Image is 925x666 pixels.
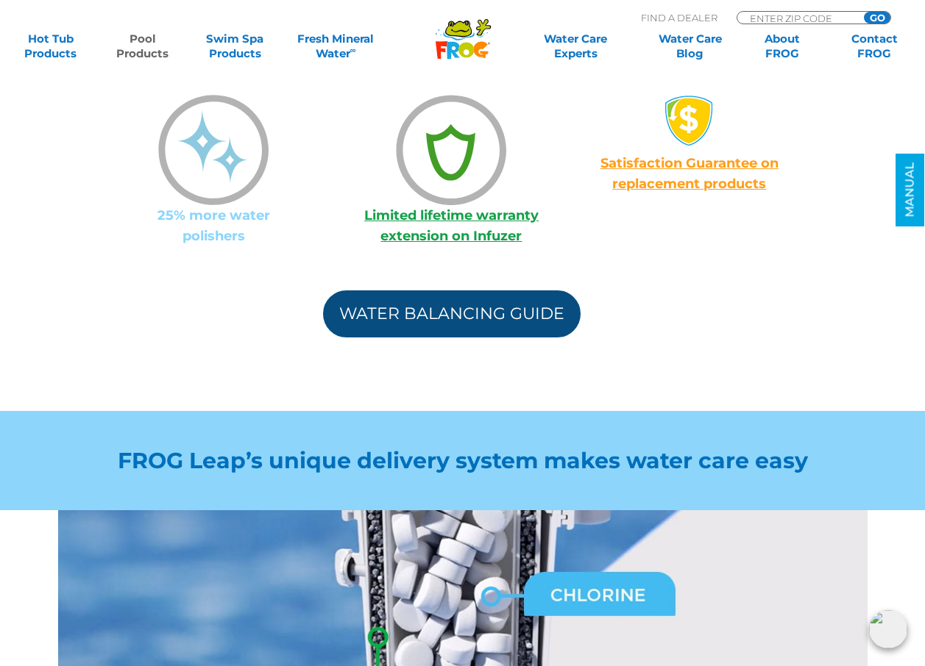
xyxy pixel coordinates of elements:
[291,32,381,61] a: Fresh MineralWater∞
[396,95,506,205] img: icon-lifetime-warranty-green
[864,12,890,24] input: GO
[350,45,356,55] sup: ∞
[107,32,178,61] a: PoolProducts
[517,32,634,61] a: Water CareExperts
[664,95,715,146] img: money-back1-small
[746,32,818,61] a: AboutFROG
[158,95,269,205] img: icon-polishers-blue
[15,32,86,61] a: Hot TubProducts
[323,290,581,337] a: Water Balancing Guide
[600,155,779,192] a: Satisfaction Guarantee on replacement products
[748,12,848,24] input: Zip Code Form
[95,205,333,246] p: 25% more water polishers
[839,32,910,61] a: ContactFROG
[869,610,907,648] img: openIcon
[654,32,726,61] a: Water CareBlog
[896,154,924,226] a: MANUAL
[199,32,270,61] a: Swim SpaProducts
[364,207,539,244] a: Limited lifetime warranty extension on Infuzer
[641,11,717,24] p: Find A Dealer
[58,448,868,473] h2: FROG Leap’s unique delivery system makes water care easy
